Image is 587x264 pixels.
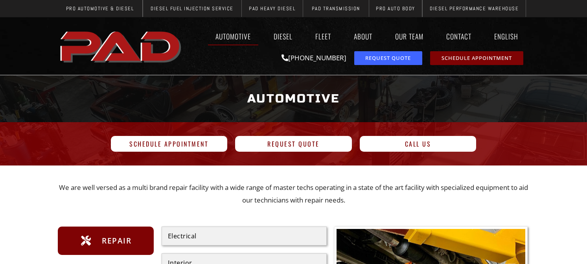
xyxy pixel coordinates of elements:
a: Contact [439,27,479,45]
p: We are well versed as a multi brand repair facility with a wide range of master techs operating i... [58,181,530,207]
span: Diesel Fuel Injection Service [151,6,234,11]
span: Schedule Appointment [442,56,512,61]
span: Request Quote [365,56,411,61]
a: Request Quote [235,136,352,152]
span: Pro Automotive & Diesel [66,6,134,11]
span: Pro Auto Body [376,6,415,11]
span: Repair [100,234,131,247]
div: Electrical [168,233,320,239]
a: request a service or repair quote [354,51,422,65]
img: The image shows the word "PAD" in bold, red, uppercase letters with a slight shadow effect. [58,25,185,67]
a: schedule repair or service appointment [430,51,523,65]
a: Diesel [266,27,300,45]
a: pro automotive and diesel home page [58,25,185,67]
span: Diesel Performance Warehouse [430,6,519,11]
span: PAD Heavy Diesel [249,6,295,11]
a: Fleet [308,27,339,45]
span: Call Us [405,141,431,147]
nav: Menu [185,27,530,45]
h1: Automotive [62,84,526,113]
a: English [487,27,530,45]
a: Call Us [360,136,477,152]
a: About [346,27,380,45]
a: [PHONE_NUMBER] [282,53,346,62]
span: Schedule Appointment [129,141,208,147]
a: Schedule Appointment [111,136,228,152]
span: PAD Transmission [312,6,360,11]
a: Our Team [388,27,431,45]
a: Automotive [208,27,258,45]
span: Request Quote [267,141,320,147]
